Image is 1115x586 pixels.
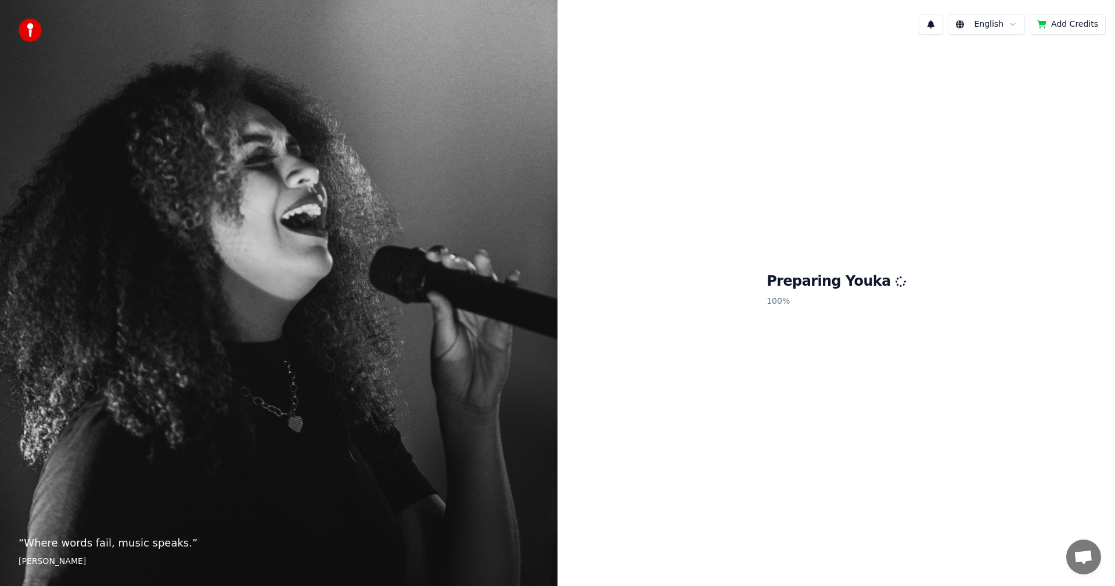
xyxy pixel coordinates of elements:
div: Open chat [1066,540,1101,574]
img: youka [19,19,42,42]
p: 100 % [767,291,906,312]
p: “ Where words fail, music speaks. ” [19,535,539,551]
h1: Preparing Youka [767,272,906,291]
button: Add Credits [1030,14,1106,35]
footer: [PERSON_NAME] [19,556,539,567]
